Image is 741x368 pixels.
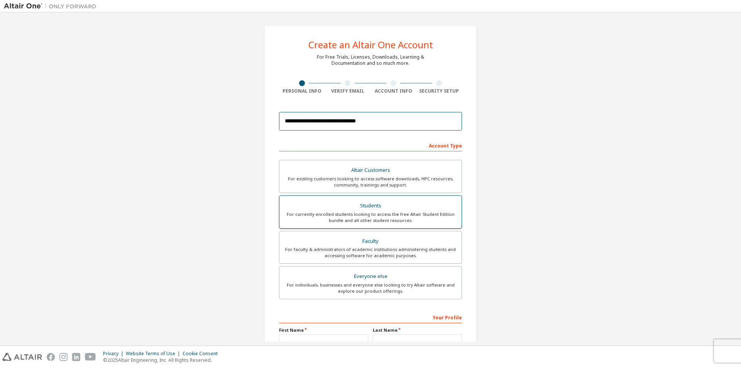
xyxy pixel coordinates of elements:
div: For individuals, businesses and everyone else looking to try Altair software and explore our prod... [284,282,457,294]
div: Everyone else [284,271,457,282]
img: linkedin.svg [72,353,80,361]
div: For faculty & administrators of academic institutions administering students and accessing softwa... [284,246,457,259]
div: Account Info [370,88,416,94]
div: Account Type [279,139,462,151]
img: altair_logo.svg [2,353,42,361]
div: Privacy [103,351,126,357]
div: Students [284,200,457,211]
p: © 2025 Altair Engineering, Inc. All Rights Reserved. [103,357,222,363]
div: Your Profile [279,311,462,323]
div: For existing customers looking to access software downloads, HPC resources, community, trainings ... [284,176,457,188]
div: Create an Altair One Account [308,40,433,49]
div: Faculty [284,236,457,247]
img: instagram.svg [59,353,68,361]
div: Website Terms of Use [126,351,183,357]
div: For Free Trials, Licenses, Downloads, Learning & Documentation and so much more. [317,54,424,66]
div: For currently enrolled students looking to access the free Altair Student Edition bundle and all ... [284,211,457,224]
div: Altair Customers [284,165,457,176]
img: facebook.svg [47,353,55,361]
img: Altair One [4,2,100,10]
div: Cookie Consent [183,351,222,357]
div: Security Setup [416,88,462,94]
div: Personal Info [279,88,325,94]
div: Verify Email [325,88,371,94]
label: Last Name [373,327,462,333]
label: First Name [279,327,368,333]
img: youtube.svg [85,353,96,361]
